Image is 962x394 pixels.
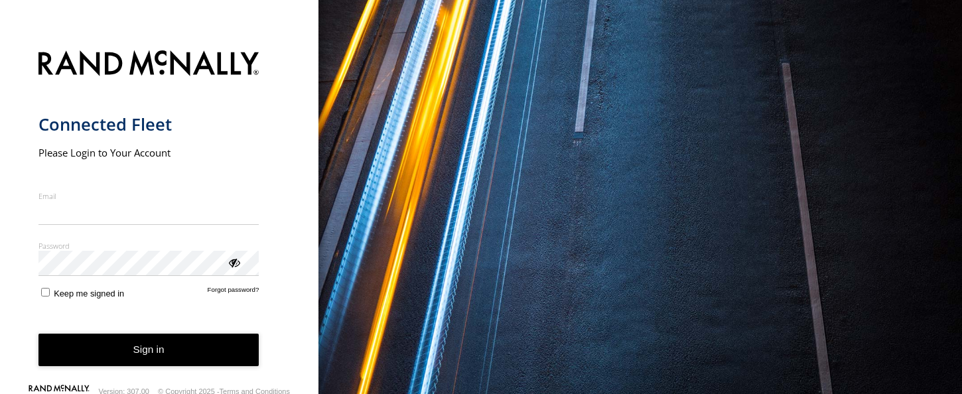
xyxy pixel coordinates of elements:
div: ViewPassword [227,255,240,269]
a: Forgot password? [208,286,259,298]
h1: Connected Fleet [38,113,259,135]
h2: Please Login to Your Account [38,146,259,159]
img: Rand McNally [38,48,259,82]
input: Keep me signed in [41,288,50,296]
span: Keep me signed in [54,289,124,298]
label: Email [38,191,259,201]
button: Sign in [38,334,259,366]
form: main [38,42,281,387]
label: Password [38,241,259,251]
